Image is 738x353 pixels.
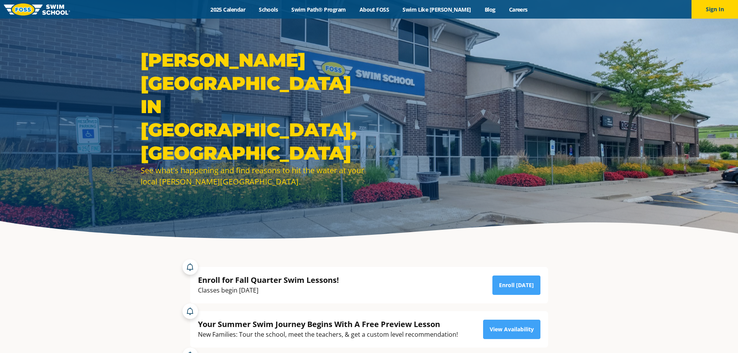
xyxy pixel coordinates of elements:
[285,6,353,13] a: Swim Path® Program
[502,6,534,13] a: Careers
[492,276,540,295] a: Enroll [DATE]
[141,165,365,187] div: See what's happening and find reasons to hit the water at your local [PERSON_NAME][GEOGRAPHIC_DATA].
[483,320,540,339] a: View Availability
[204,6,252,13] a: 2025 Calendar
[396,6,478,13] a: Swim Like [PERSON_NAME]
[4,3,70,15] img: FOSS Swim School Logo
[353,6,396,13] a: About FOSS
[198,329,458,340] div: New Families: Tour the school, meet the teachers, & get a custom level recommendation!
[478,6,502,13] a: Blog
[198,285,339,296] div: Classes begin [DATE]
[141,48,365,165] h1: [PERSON_NAME][GEOGRAPHIC_DATA] in [GEOGRAPHIC_DATA], [GEOGRAPHIC_DATA]
[198,275,339,285] div: Enroll for Fall Quarter Swim Lessons!
[198,319,458,329] div: Your Summer Swim Journey Begins With A Free Preview Lesson
[252,6,285,13] a: Schools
